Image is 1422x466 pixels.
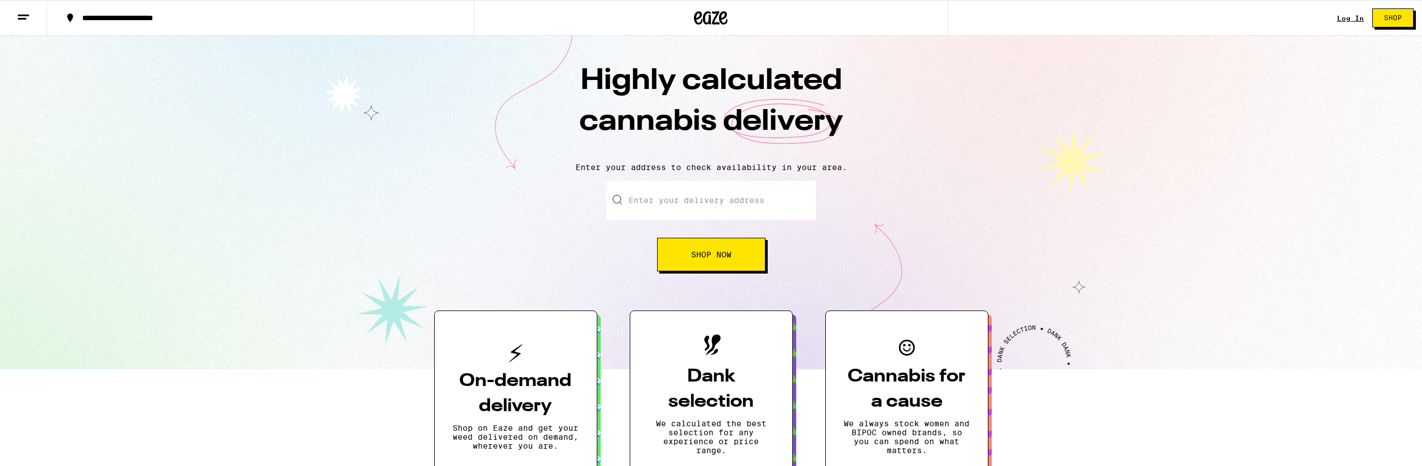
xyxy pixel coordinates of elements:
button: Shop Now [657,238,765,271]
button: Shop [1372,8,1414,27]
h3: Dank selection [648,364,774,415]
p: We calculated the best selection for any experience or price range. [648,419,774,455]
span: Shop [1384,15,1402,21]
h3: Cannabis for a cause [844,364,970,415]
input: Enter your delivery address [606,181,816,220]
h1: Highly calculated cannabis delivery [516,61,907,154]
p: We always stock women and BIPOC owned brands, so you can spend on what matters. [844,419,970,455]
span: Shop Now [691,251,731,258]
p: Shop on Eaze and get your weed delivered on demand, wherever you are. [453,423,579,450]
p: Enter your address to check availability in your area. [11,163,1411,172]
a: Shop [1364,8,1422,27]
a: Log In [1337,15,1364,22]
h3: On-demand delivery [453,369,579,419]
